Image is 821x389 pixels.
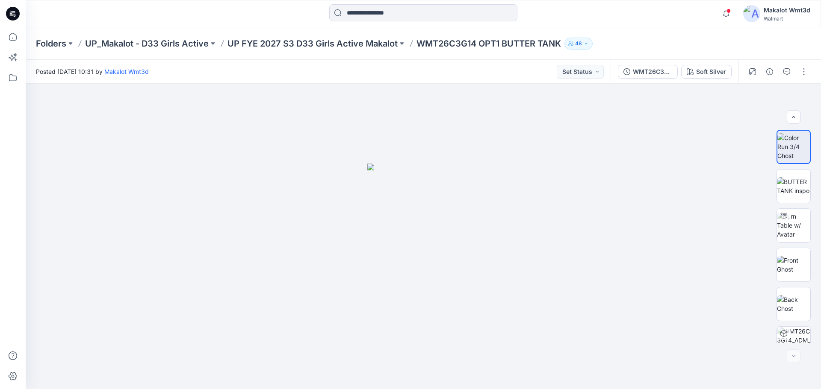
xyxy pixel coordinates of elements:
[764,5,810,15] div: Makalot Wmt3d
[36,67,149,76] span: Posted [DATE] 10:31 by
[777,256,810,274] img: Front Ghost
[777,212,810,239] img: Turn Table w/ Avatar
[227,38,398,50] a: UP FYE 2027 S3 D33 Girls Active Makalot
[618,65,678,79] button: WMT26C3G14_ADM_OPT1_BUTTER TANK
[763,65,777,79] button: Details
[104,68,149,75] a: Makalot Wmt3d
[777,295,810,313] img: Back Ghost
[633,67,672,76] div: WMT26C3G14_ADM_OPT1_BUTTER TANK
[36,38,66,50] a: Folders
[777,133,810,160] img: Color Run 3/4 Ghost
[764,15,810,22] div: Walmart
[416,38,561,50] p: WMT26C3G14 OPT1 BUTTER TANK
[777,177,810,195] img: BUTTER TANK inspo
[696,67,726,76] div: Soft Silver
[575,39,582,48] p: 48
[743,5,760,22] img: avatar
[564,38,593,50] button: 48
[85,38,209,50] a: UP_Makalot - D33 Girls Active
[681,65,732,79] button: Soft Silver
[777,327,810,360] img: WMT26C3G14_ADM_OPT1_BUTTER TANK Soft Silver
